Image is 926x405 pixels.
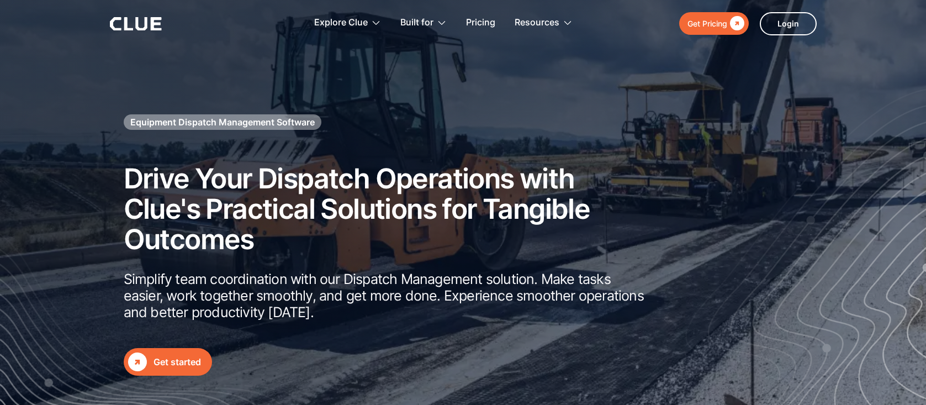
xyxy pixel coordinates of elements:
div: Explore Clue [314,6,368,40]
div: Resources [515,6,559,40]
div: Built for [400,6,447,40]
h1: Equipment Dispatch Management Software [130,116,315,128]
div:  [727,17,744,30]
div:  [128,353,147,371]
a: Get started [124,348,212,376]
a: Pricing [466,6,495,40]
div: Built for [400,6,433,40]
p: Simplify team coordination with our Dispatch Management solution. Make tasks easier, work togethe... [124,271,648,320]
div: Resources [515,6,573,40]
a: Login [760,12,817,35]
div: Explore Clue [314,6,381,40]
h2: Drive Your Dispatch Operations with Clue's Practical Solutions for Tangible Outcomes [124,164,648,255]
div: Get started [154,355,201,369]
div: Get Pricing [687,17,727,30]
a: Get Pricing [679,12,749,35]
